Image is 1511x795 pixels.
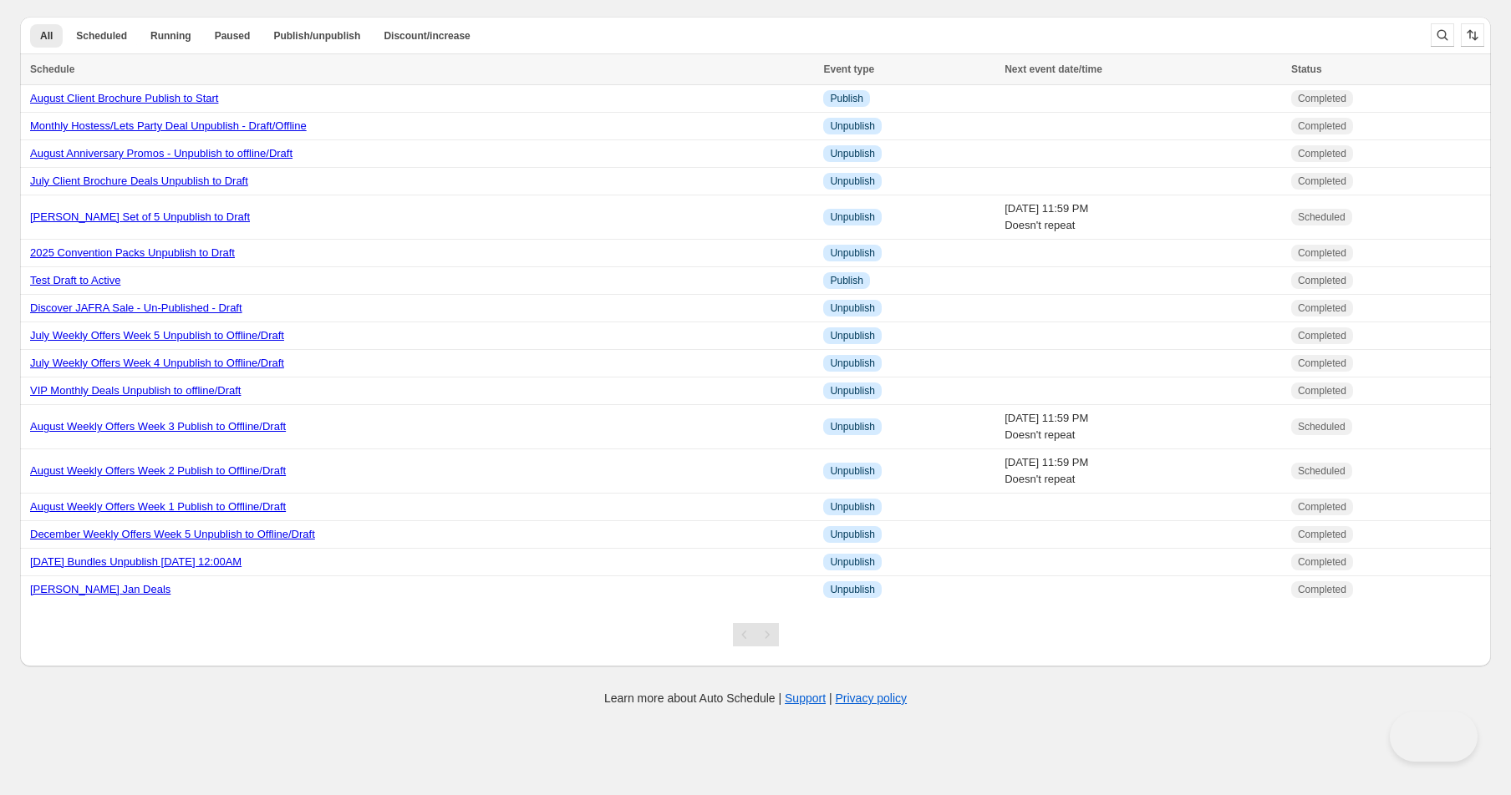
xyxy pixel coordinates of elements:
[40,29,53,43] span: All
[30,583,170,595] a: [PERSON_NAME] Jan Deals
[30,384,241,397] a: VIP Monthly Deals Unpublish to offline/Draft
[30,175,248,187] a: July Client Brochure Deals Unpublish to Draft
[30,119,307,132] a: Monthly Hostess/Lets Party Deal Unpublish - Draft/Offline
[30,92,218,104] a: August Client Brochure Publish to Start
[30,301,242,314] a: Discover JAFRA Sale - Un-Published - Draft
[604,690,907,706] p: Learn more about Auto Schedule | |
[823,63,874,75] span: Event type
[30,464,286,477] a: August Weekly Offers Week 2 Publish to Offline/Draft
[30,274,120,286] a: Test Draft to Active
[830,583,874,596] span: Unpublish
[1390,711,1478,762] iframe: Toggle Customer Support
[830,555,874,569] span: Unpublish
[30,528,315,540] a: December Weekly Offers Week 5 Unpublish to Offline/Draft
[1298,528,1346,541] span: Completed
[1000,405,1286,449] td: [DATE] 11:59 PM Doesn't repeat
[30,147,293,160] a: August Anniversary Promos - Unpublish to offline/Draft
[1298,555,1346,569] span: Completed
[1298,274,1346,287] span: Completed
[830,175,874,188] span: Unpublish
[150,29,191,43] span: Running
[830,210,874,224] span: Unpublish
[1298,583,1346,596] span: Completed
[830,119,874,133] span: Unpublish
[830,464,874,478] span: Unpublish
[830,301,874,315] span: Unpublish
[30,357,284,369] a: July Weekly Offers Week 4 Unpublish to Offline/Draft
[30,500,286,513] a: August Weekly Offers Week 1 Publish to Offline/Draft
[830,147,874,160] span: Unpublish
[830,420,874,433] span: Unpublish
[1298,301,1346,315] span: Completed
[1298,246,1346,260] span: Completed
[1298,357,1346,370] span: Completed
[830,92,862,105] span: Publish
[215,29,251,43] span: Paused
[30,63,74,75] span: Schedule
[830,357,874,370] span: Unpublish
[30,329,284,342] a: July Weekly Offers Week 5 Unpublish to Offline/Draft
[30,210,250,223] a: [PERSON_NAME] Set of 5 Unpublish to Draft
[830,500,874,514] span: Unpublish
[1431,23,1454,47] button: Search and filter results
[830,329,874,342] span: Unpublish
[1298,384,1346,397] span: Completed
[1461,23,1484,47] button: Sort the results
[384,29,470,43] span: Discount/increase
[1298,147,1346,160] span: Completed
[830,274,862,287] span: Publish
[785,691,826,705] a: Support
[830,246,874,260] span: Unpublish
[76,29,127,43] span: Scheduled
[1000,195,1286,240] td: [DATE] 11:59 PM Doesn't repeat
[30,246,235,259] a: 2025 Convention Packs Unpublish to Draft
[1298,329,1346,342] span: Completed
[830,528,874,541] span: Unpublish
[1298,420,1346,433] span: Scheduled
[273,29,360,43] span: Publish/unpublish
[1298,464,1346,478] span: Scheduled
[836,691,908,705] a: Privacy policy
[1298,175,1346,188] span: Completed
[733,623,779,646] nav: Pagination
[1005,63,1102,75] span: Next event date/time
[1298,210,1346,224] span: Scheduled
[1291,63,1322,75] span: Status
[1298,92,1346,105] span: Completed
[1298,119,1346,133] span: Completed
[1000,449,1286,494] td: [DATE] 11:59 PM Doesn't repeat
[30,420,286,433] a: August Weekly Offers Week 3 Publish to Offline/Draft
[30,555,242,568] a: [DATE] Bundles Unpublish [DATE] 12:00AM
[830,384,874,397] span: Unpublish
[1298,500,1346,514] span: Completed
